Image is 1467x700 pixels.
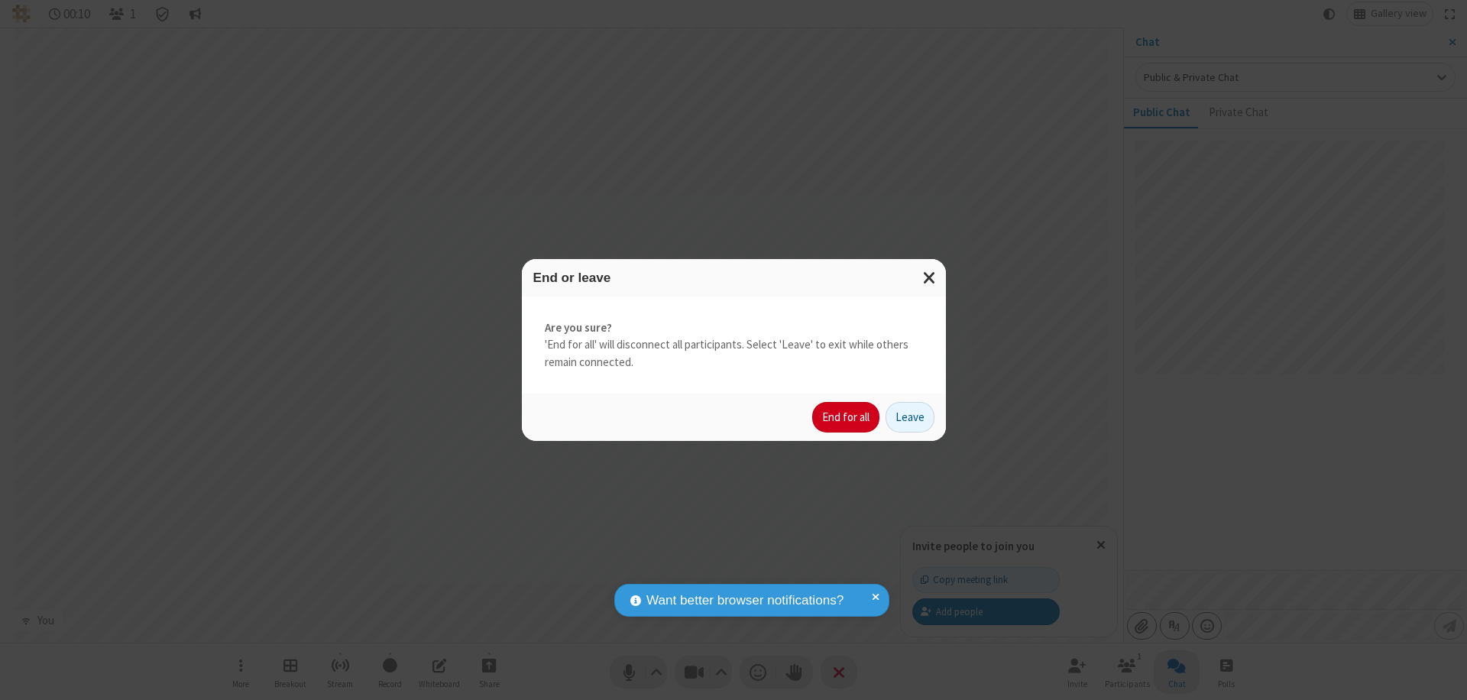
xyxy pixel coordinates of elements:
button: End for all [812,402,879,433]
strong: Are you sure? [545,319,923,337]
button: Close modal [914,259,946,297]
h3: End or leave [533,271,934,285]
div: 'End for all' will disconnect all participants. Select 'Leave' to exit while others remain connec... [522,297,946,394]
span: Want better browser notifications? [646,591,844,611]
button: Leave [886,402,934,433]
